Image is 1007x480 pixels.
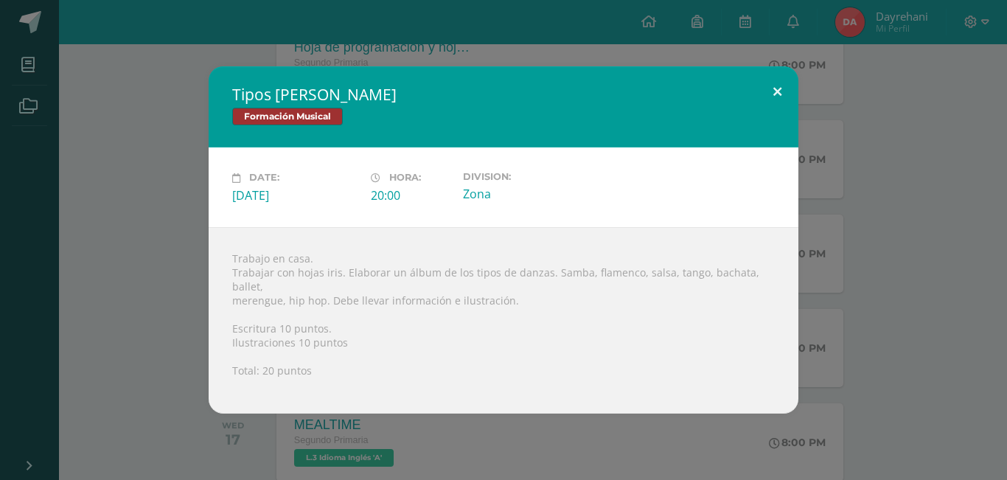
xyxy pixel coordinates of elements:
span: Formación Musical [232,108,343,125]
div: Zona [463,186,590,202]
div: 20:00 [371,187,451,204]
span: Date: [249,173,279,184]
label: Division: [463,171,590,182]
div: Trabajo en casa. Trabajar con hojas iris. Elaborar un álbum de los tipos de danzas. Samba, flamen... [209,227,798,414]
span: Hora: [389,173,421,184]
button: Close (Esc) [756,66,798,116]
div: [DATE] [232,187,359,204]
h2: Tipos [PERSON_NAME] [232,84,775,105]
